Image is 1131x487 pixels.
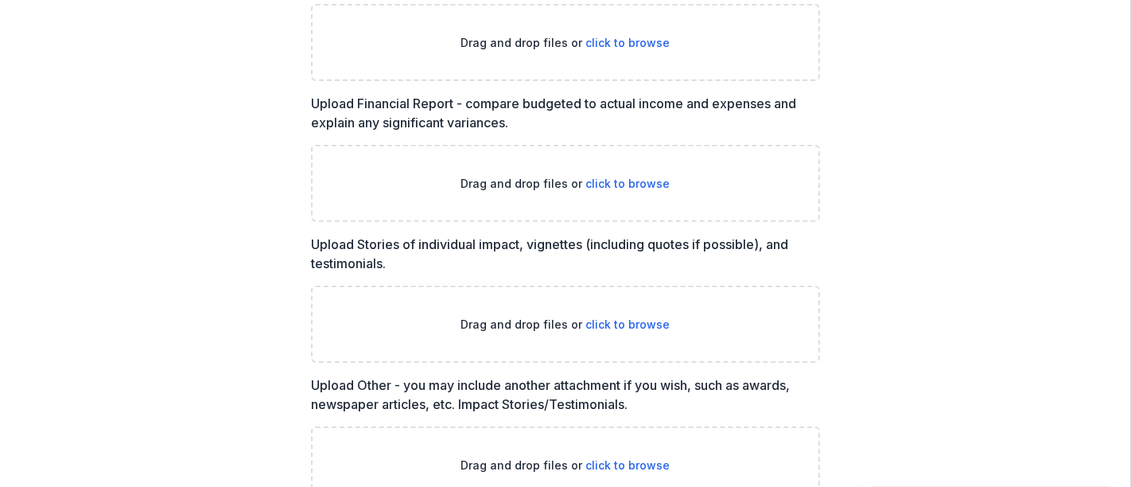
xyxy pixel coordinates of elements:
[586,458,670,472] span: click to browse
[311,235,810,273] p: Upload Stories of individual impact, vignettes (including quotes if possible), and testimonials.
[311,376,810,414] p: Upload Other - you may include another attachment if you wish, such as awards, newspaper articles...
[586,318,670,331] span: click to browse
[461,175,670,192] p: Drag and drop files or
[311,94,810,132] p: Upload Financial Report - compare budgeted to actual income and expenses and explain any signific...
[586,177,670,190] span: click to browse
[586,36,670,49] span: click to browse
[461,316,670,333] p: Drag and drop files or
[461,457,670,473] p: Drag and drop files or
[461,34,670,51] p: Drag and drop files or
